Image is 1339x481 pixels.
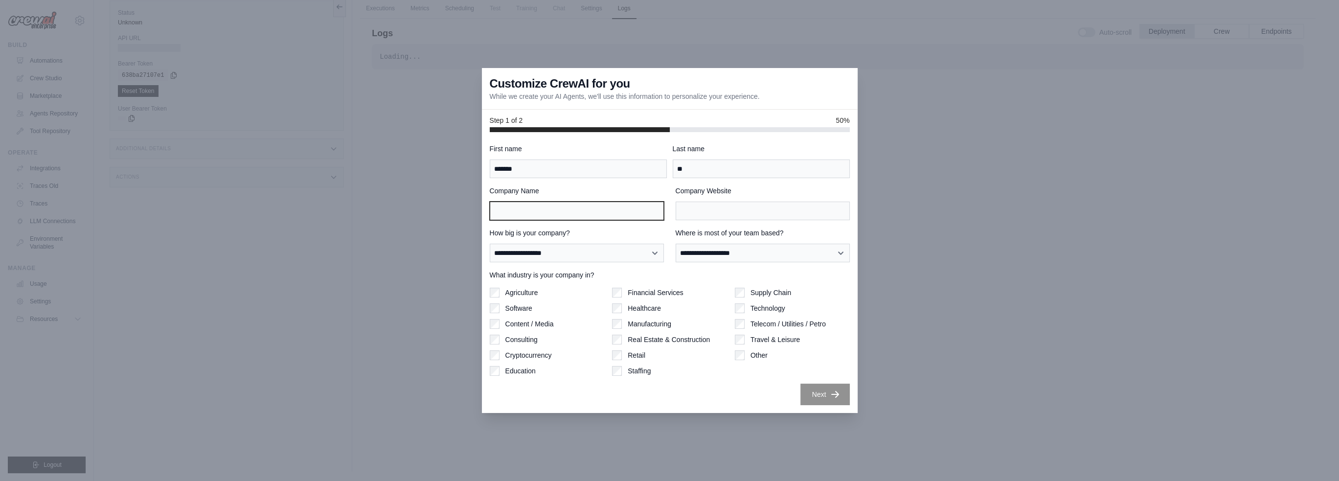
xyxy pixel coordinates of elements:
[800,384,850,405] button: Next
[490,115,523,125] span: Step 1 of 2
[676,186,850,196] label: Company Website
[490,270,850,280] label: What industry is your company in?
[750,303,785,313] label: Technology
[628,303,661,313] label: Healthcare
[490,228,664,238] label: How big is your company?
[490,92,760,101] p: While we create your AI Agents, we'll use this information to personalize your experience.
[628,319,671,329] label: Manufacturing
[750,350,768,360] label: Other
[750,335,800,344] label: Travel & Leisure
[836,115,849,125] span: 50%
[1290,434,1339,481] iframe: Chat Widget
[628,335,710,344] label: Real Estate & Construction
[505,350,552,360] label: Cryptocurrency
[505,319,554,329] label: Content / Media
[750,319,826,329] label: Telecom / Utilities / Petro
[628,288,683,298] label: Financial Services
[490,186,664,196] label: Company Name
[505,303,532,313] label: Software
[490,76,630,92] h3: Customize CrewAI for you
[628,350,645,360] label: Retail
[628,366,651,376] label: Staffing
[750,288,791,298] label: Supply Chain
[505,366,536,376] label: Education
[673,144,850,154] label: Last name
[676,228,850,238] label: Where is most of your team based?
[505,335,538,344] label: Consulting
[505,288,538,298] label: Agriculture
[490,144,667,154] label: First name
